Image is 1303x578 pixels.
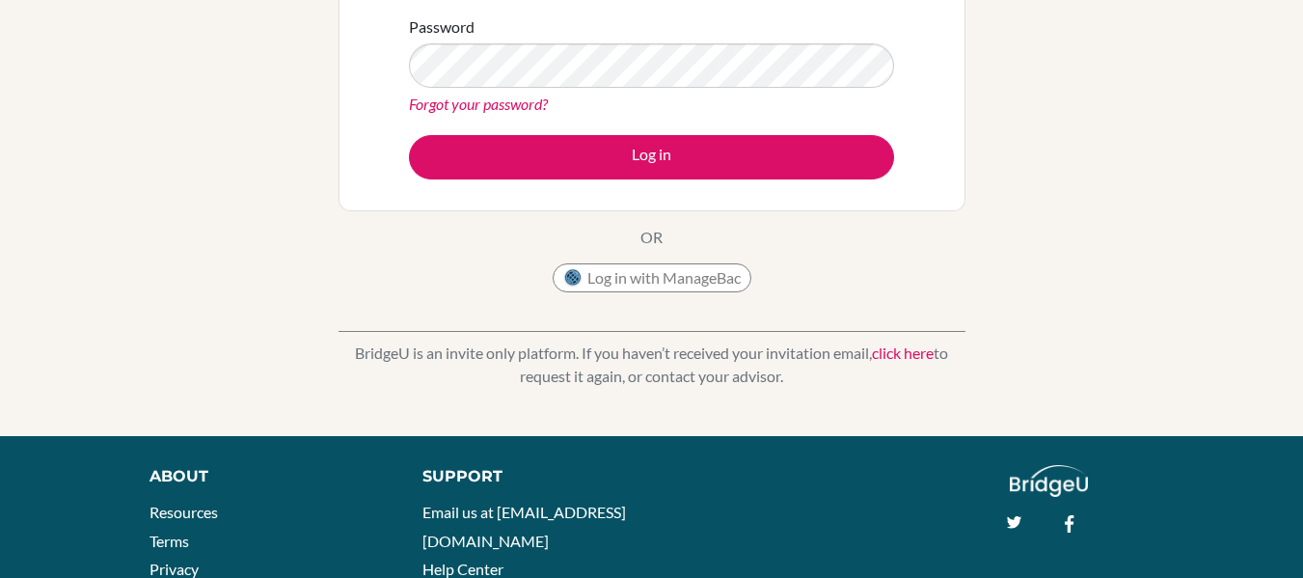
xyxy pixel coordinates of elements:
div: About [149,465,379,488]
a: Terms [149,532,189,550]
button: Log in with ManageBac [553,263,751,292]
button: Log in [409,135,894,179]
a: Email us at [EMAIL_ADDRESS][DOMAIN_NAME] [422,503,626,550]
a: Resources [149,503,218,521]
label: Password [409,15,475,39]
a: click here [872,344,934,362]
div: Support [422,465,633,488]
a: Forgot your password? [409,95,548,113]
a: Privacy [149,560,199,578]
img: logo_white@2x-f4f0deed5e89b7ecb1c2cc34c3e3d731f90f0f143d5ea2071677605dd97b5244.png [1010,465,1088,497]
p: BridgeU is an invite only platform. If you haven’t received your invitation email, to request it ... [339,342,965,388]
p: OR [640,226,663,249]
a: Help Center [422,560,503,578]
